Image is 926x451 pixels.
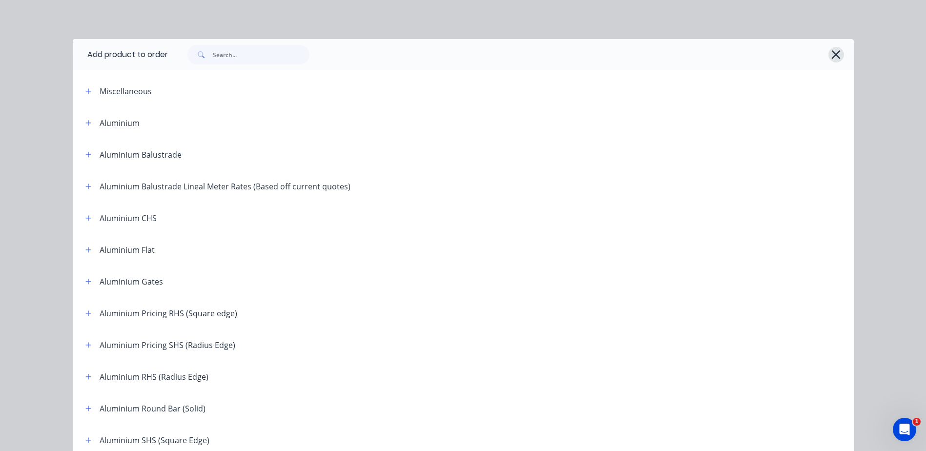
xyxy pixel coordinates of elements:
[893,418,916,441] iframe: Intercom live chat
[100,276,163,287] div: Aluminium Gates
[100,181,350,192] div: Aluminium Balustrade Lineal Meter Rates (Based off current quotes)
[73,39,168,70] div: Add product to order
[213,45,309,64] input: Search...
[100,339,235,351] div: Aluminium Pricing SHS (Radius Edge)
[100,85,152,97] div: Miscellaneous
[100,371,208,383] div: Aluminium RHS (Radius Edge)
[100,212,157,224] div: Aluminium CHS
[100,434,209,446] div: Aluminium SHS (Square Edge)
[100,307,237,319] div: Aluminium Pricing RHS (Square edge)
[913,418,921,426] span: 1
[100,149,182,161] div: Aluminium Balustrade
[100,403,206,414] div: Aluminium Round Bar (Solid)
[100,244,155,256] div: Aluminium Flat
[100,117,140,129] div: Aluminium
